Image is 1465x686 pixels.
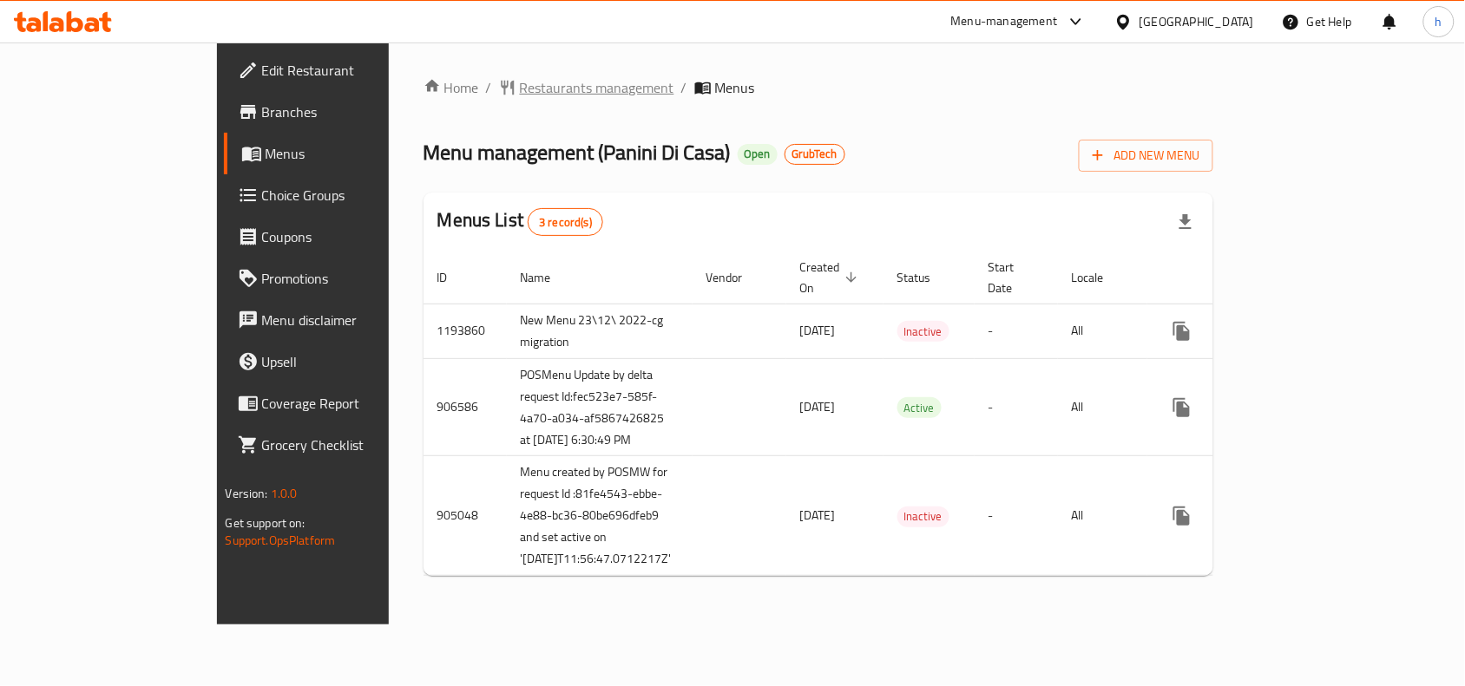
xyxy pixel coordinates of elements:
[224,174,462,216] a: Choice Groups
[800,257,863,298] span: Created On
[1165,201,1206,243] div: Export file
[1161,495,1203,537] button: more
[224,91,462,133] a: Branches
[897,321,949,342] div: Inactive
[226,529,336,552] a: Support.OpsPlatform
[897,506,949,527] div: Inactive
[266,143,448,164] span: Menus
[424,358,507,456] td: 906586
[706,267,765,288] span: Vendor
[224,216,462,258] a: Coupons
[520,77,674,98] span: Restaurants management
[897,398,942,418] span: Active
[738,144,778,165] div: Open
[951,11,1058,32] div: Menu-management
[1203,310,1245,352] button: Change Status
[507,358,693,456] td: POSMenu Update by delta request Id:fec523e7-585f-4a70-a034-af5867426825 at [DATE] 6:30:49 PM
[226,482,268,505] span: Version:
[1072,267,1127,288] span: Locale
[1435,12,1442,31] span: h
[262,393,448,414] span: Coverage Report
[262,268,448,289] span: Promotions
[224,341,462,382] a: Upsell
[437,267,470,288] span: ID
[262,434,448,455] span: Grocery Checklist
[262,310,448,330] span: Menu disclaimer
[224,133,462,174] a: Menus
[499,77,674,98] a: Restaurants management
[1058,358,1147,456] td: All
[1140,12,1254,31] div: [GEOGRAPHIC_DATA]
[785,147,844,161] span: GrubTech
[800,319,836,342] span: [DATE]
[897,322,949,342] span: Inactive
[262,101,448,122] span: Branches
[262,60,448,81] span: Edit Restaurant
[800,395,836,418] span: [DATE]
[975,358,1058,456] td: -
[897,397,942,418] div: Active
[437,207,603,236] h2: Menus List
[738,147,778,161] span: Open
[1093,145,1199,167] span: Add New Menu
[897,267,954,288] span: Status
[800,504,836,526] span: [DATE]
[424,252,1342,577] table: enhanced table
[529,214,602,231] span: 3 record(s)
[224,258,462,299] a: Promotions
[975,456,1058,576] td: -
[226,512,305,534] span: Get support on:
[224,424,462,466] a: Grocery Checklist
[1079,140,1213,172] button: Add New Menu
[975,304,1058,358] td: -
[1058,456,1147,576] td: All
[486,77,492,98] li: /
[989,257,1037,298] span: Start Date
[262,185,448,206] span: Choice Groups
[1161,310,1203,352] button: more
[897,506,949,526] span: Inactive
[424,77,1214,98] nav: breadcrumb
[715,77,755,98] span: Menus
[424,133,731,172] span: Menu management ( Panini Di Casa )
[262,351,448,372] span: Upsell
[224,49,462,91] a: Edit Restaurant
[1058,304,1147,358] td: All
[507,456,693,576] td: Menu created by POSMW for request Id :81fe4543-ebbe-4e88-bc36-80be696dfeb9 and set active on '[DA...
[1203,387,1245,428] button: Change Status
[521,267,574,288] span: Name
[528,208,603,236] div: Total records count
[1147,252,1342,304] th: Actions
[262,226,448,247] span: Coupons
[271,482,298,505] span: 1.0.0
[1203,495,1245,537] button: Change Status
[224,382,462,424] a: Coverage Report
[424,304,507,358] td: 1193860
[1161,387,1203,428] button: more
[681,77,687,98] li: /
[224,299,462,341] a: Menu disclaimer
[507,304,693,358] td: New Menu 23\12\ 2022-cg migration
[424,456,507,576] td: 905048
